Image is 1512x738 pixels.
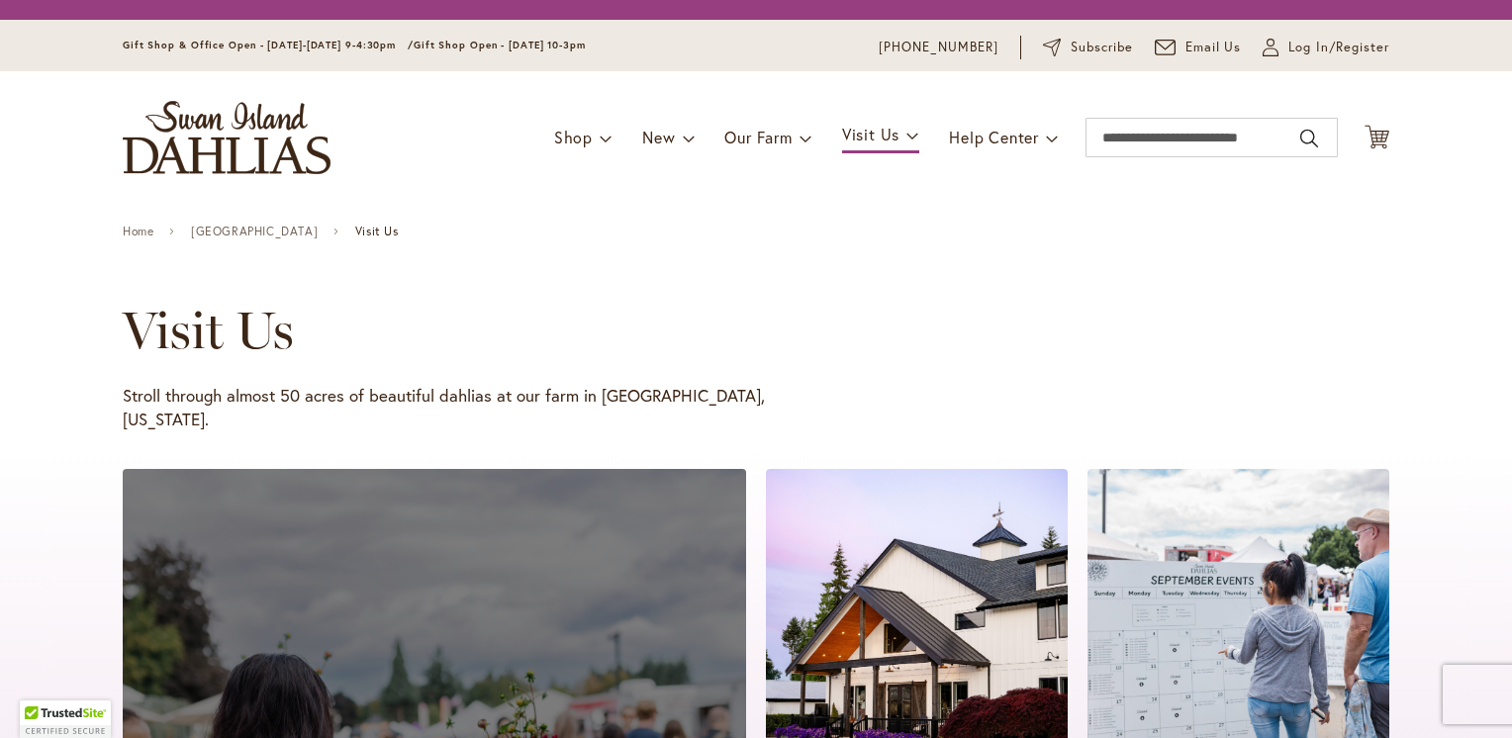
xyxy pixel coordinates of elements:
a: [GEOGRAPHIC_DATA] [191,225,318,238]
span: Visit Us [842,124,899,144]
a: store logo [123,101,331,174]
a: [PHONE_NUMBER] [879,38,998,57]
h1: Visit Us [123,301,1332,360]
a: Email Us [1155,38,1242,57]
p: Stroll through almost 50 acres of beautiful dahlias at our farm in [GEOGRAPHIC_DATA], [US_STATE]. [123,384,766,431]
span: Shop [554,127,593,147]
span: Email Us [1185,38,1242,57]
a: Log In/Register [1263,38,1389,57]
span: Log In/Register [1288,38,1389,57]
button: Search [1300,123,1318,154]
span: Our Farm [724,127,792,147]
a: Home [123,225,153,238]
span: New [642,127,675,147]
span: Help Center [949,127,1039,147]
span: Subscribe [1071,38,1133,57]
span: Visit Us [355,225,399,238]
div: TrustedSite Certified [20,700,111,738]
span: Gift Shop & Office Open - [DATE]-[DATE] 9-4:30pm / [123,39,414,51]
span: Gift Shop Open - [DATE] 10-3pm [414,39,586,51]
a: Subscribe [1043,38,1133,57]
